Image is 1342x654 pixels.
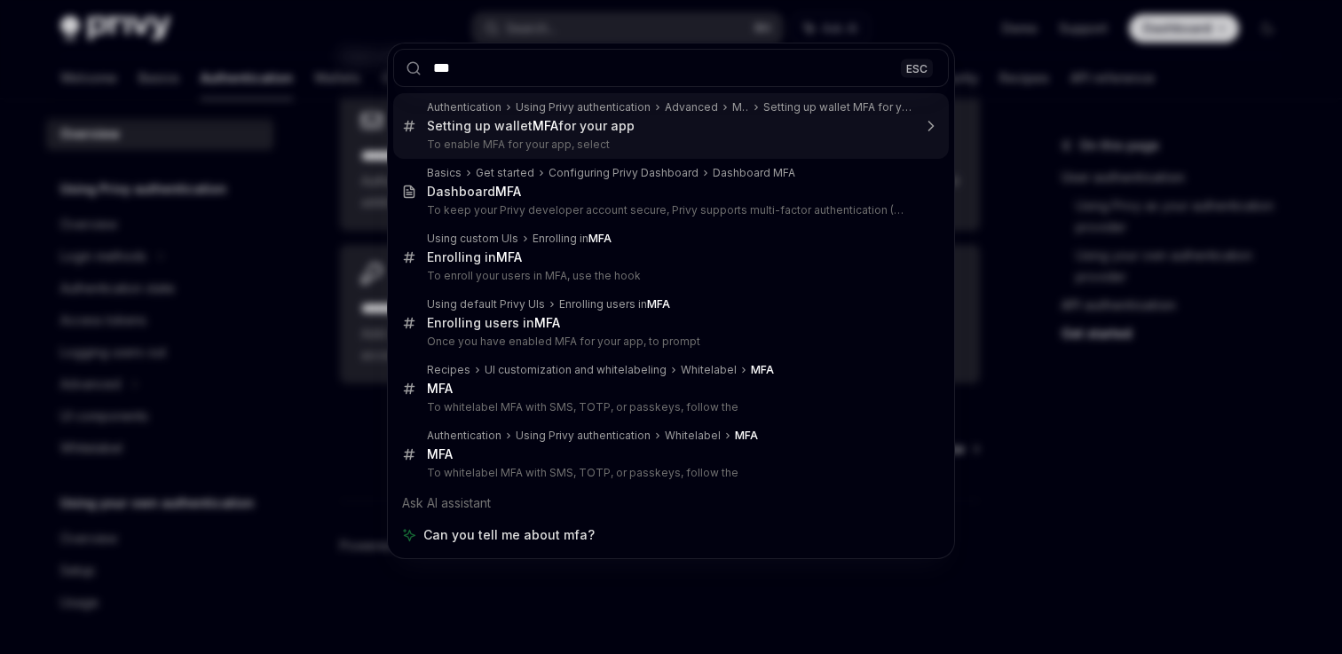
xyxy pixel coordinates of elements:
[427,335,912,349] p: Once you have enabled MFA for your app, to prompt
[534,315,560,330] b: MFA
[732,100,749,114] div: MFA
[549,166,699,180] div: Configuring Privy Dashboard
[516,429,651,443] div: Using Privy authentication
[393,487,949,519] div: Ask AI assistant
[427,203,912,217] p: To keep your Privy developer account secure, Privy supports multi-factor authentication (MFA). Dash
[763,100,912,114] div: Setting up wallet MFA for your app
[665,100,718,114] div: Advanced
[427,269,912,283] p: To enroll your users in MFA, use the hook
[427,166,462,180] div: Basics
[735,429,758,442] b: MFA
[647,297,670,311] b: MFA
[495,184,521,199] b: MFA
[665,429,721,443] div: Whitelabel
[476,166,534,180] div: Get started
[427,400,912,414] p: To whitelabel MFA with SMS, TOTP, or passkeys, follow the
[496,249,522,264] b: MFA
[427,429,501,443] div: Authentication
[751,363,774,376] b: MFA
[588,232,612,245] b: MFA
[427,297,545,311] div: Using default Privy UIs
[427,381,453,396] b: MFA
[427,446,453,461] b: MFA
[516,100,651,114] div: Using Privy authentication
[423,526,595,544] span: Can you tell me about mfa?
[559,297,670,311] div: Enrolling users in
[533,232,612,246] div: Enrolling in
[427,249,522,265] div: Enrolling in
[427,100,501,114] div: Authentication
[427,184,521,200] div: Dashboard
[427,315,560,331] div: Enrolling users in
[713,166,795,180] div: Dashboard MFA
[427,118,635,134] div: Setting up wallet for your app
[427,232,518,246] div: Using custom UIs
[681,363,737,377] div: Whitelabel
[427,466,912,480] p: To whitelabel MFA with SMS, TOTP, or passkeys, follow the
[533,118,558,133] b: MFA
[427,363,470,377] div: Recipes
[427,138,912,152] p: To enable MFA for your app, select
[901,59,933,77] div: ESC
[485,363,667,377] div: UI customization and whitelabeling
